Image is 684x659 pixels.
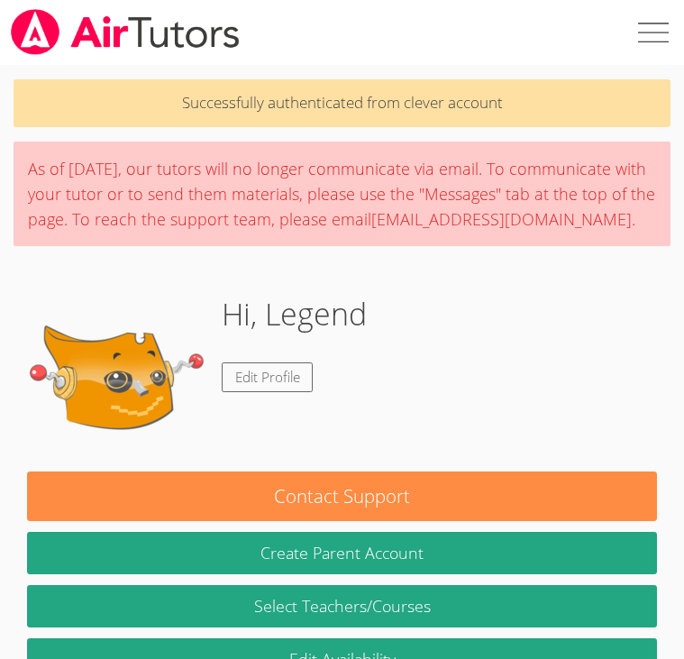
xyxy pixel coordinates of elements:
p: Successfully authenticated from clever account [14,79,670,127]
div: As of [DATE], our tutors will no longer communicate via email. To communicate with your tutor or ... [14,142,670,246]
a: Edit Profile [222,362,314,392]
button: Create Parent Account [27,532,658,574]
button: Contact Support [27,471,658,521]
h1: Hi, Legend [222,291,367,337]
img: airtutors_banner-c4298cdbf04f3fff15de1276eac7730deb9818008684d7c2e4769d2f7ddbe033.png [9,9,242,55]
a: Select Teachers/Courses [27,585,658,627]
img: default.png [27,291,207,471]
